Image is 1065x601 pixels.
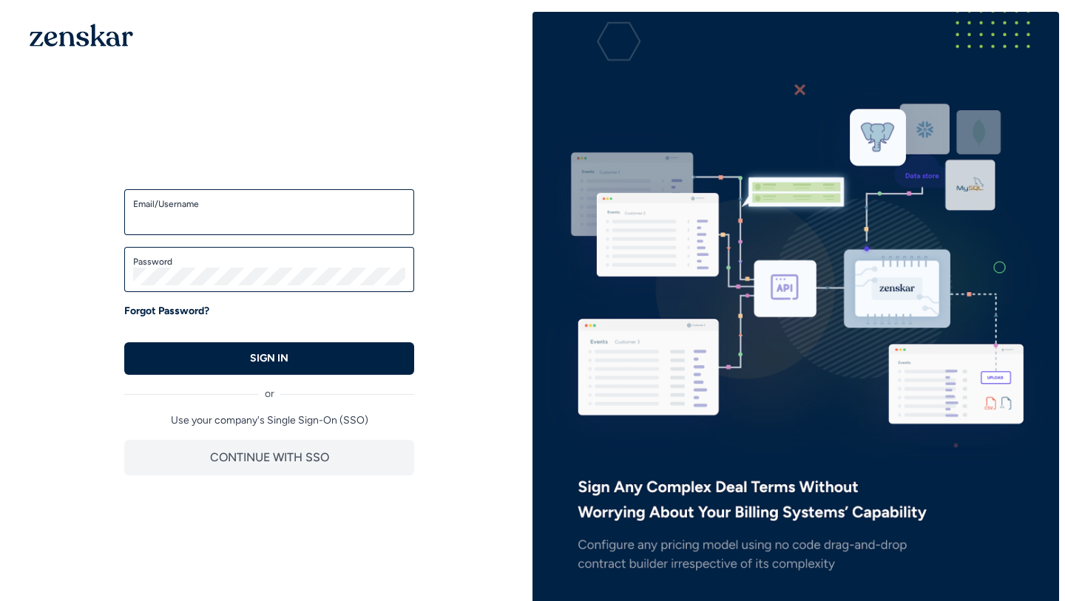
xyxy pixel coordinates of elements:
[124,342,414,375] button: SIGN IN
[124,440,414,475] button: CONTINUE WITH SSO
[124,304,209,319] a: Forgot Password?
[250,351,288,366] p: SIGN IN
[133,256,405,268] label: Password
[30,24,133,47] img: 1OGAJ2xQqyY4LXKgY66KYq0eOWRCkrZdAb3gUhuVAqdWPZE9SRJmCz+oDMSn4zDLXe31Ii730ItAGKgCKgCCgCikA4Av8PJUP...
[124,375,414,401] div: or
[124,413,414,428] p: Use your company's Single Sign-On (SSO)
[133,198,405,210] label: Email/Username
